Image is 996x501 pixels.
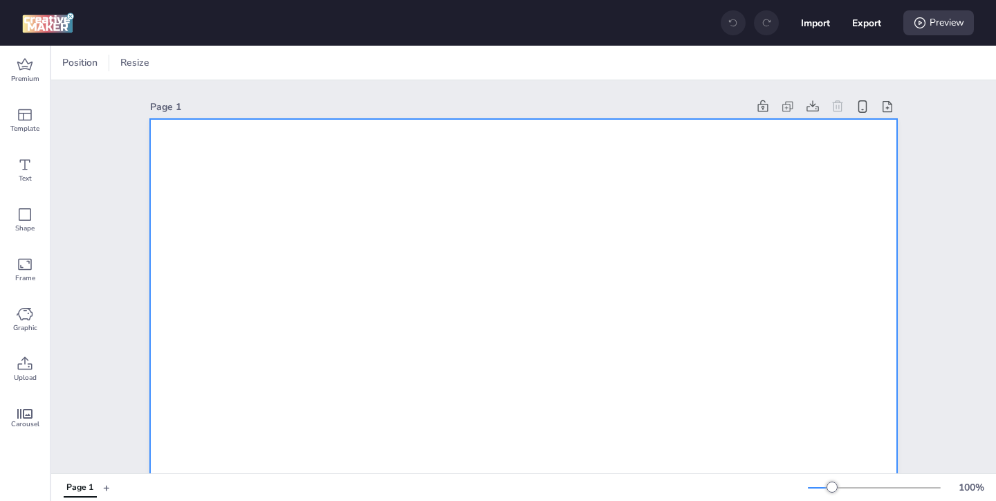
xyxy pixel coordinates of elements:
[59,55,100,70] span: Position
[103,475,110,500] button: +
[57,475,103,500] div: Tabs
[11,73,39,84] span: Premium
[15,273,35,284] span: Frame
[852,8,881,37] button: Export
[22,12,74,33] img: logo Creative Maker
[954,480,988,495] div: 100 %
[118,55,152,70] span: Resize
[66,482,93,494] div: Page 1
[13,322,37,334] span: Graphic
[801,8,830,37] button: Import
[10,123,39,134] span: Template
[11,419,39,430] span: Carousel
[903,10,974,35] div: Preview
[14,372,37,383] span: Upload
[19,173,32,184] span: Text
[150,100,748,114] div: Page 1
[15,223,35,234] span: Shape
